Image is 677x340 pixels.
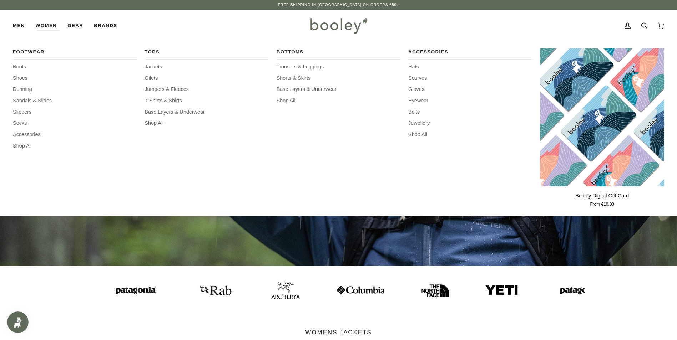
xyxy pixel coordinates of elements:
[408,48,532,56] span: Accessories
[67,22,83,29] span: Gear
[408,131,532,139] a: Shop All
[540,48,664,186] a: Booley Digital Gift Card
[408,97,532,105] a: Eyewear
[13,10,30,41] a: Men
[13,131,137,139] a: Accessories
[36,22,57,29] span: Women
[277,86,401,93] a: Base Layers & Underwear
[13,48,137,56] span: Footwear
[277,48,401,60] a: Bottoms
[277,97,401,105] a: Shop All
[30,10,62,41] div: Women Footwear Boots Shoes Running Sandals & Slides Slippers Socks Accessories Shop All Tops Jack...
[277,48,401,56] span: Bottoms
[13,142,137,150] a: Shop All
[145,119,269,127] a: Shop All
[408,74,532,82] a: Scarves
[145,108,269,116] a: Base Layers & Underwear
[13,63,137,71] a: Boots
[145,48,269,60] a: Tops
[30,10,62,41] a: Women
[408,86,532,93] a: Gloves
[540,48,664,208] product-grid-item: Booley Digital Gift Card
[278,2,399,8] p: Free Shipping in [GEOGRAPHIC_DATA] on Orders €50+
[13,22,25,29] span: Men
[145,48,269,56] span: Tops
[7,311,29,333] iframe: Button to open loyalty program pop-up
[145,63,269,71] a: Jackets
[277,74,401,82] a: Shorts & Skirts
[13,119,137,127] a: Socks
[13,108,137,116] a: Slippers
[408,63,532,71] a: Hats
[62,10,89,41] a: Gear
[307,15,370,36] img: Booley
[145,97,269,105] a: T-Shirts & Shirts
[590,201,614,208] span: From €10.00
[13,97,137,105] a: Sandals & Slides
[13,74,137,82] a: Shoes
[540,189,664,208] a: Booley Digital Gift Card
[145,74,269,82] a: Gilets
[540,48,664,186] product-grid-item-variant: €10.00
[145,86,269,93] a: Jumpers & Fleeces
[575,192,629,200] p: Booley Digital Gift Card
[94,22,117,29] span: Brands
[408,108,532,116] a: Belts
[408,48,532,60] a: Accessories
[13,48,137,60] a: Footwear
[89,10,122,41] a: Brands
[408,119,532,127] a: Jewellery
[13,86,137,93] a: Running
[277,63,401,71] a: Trousers & Leggings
